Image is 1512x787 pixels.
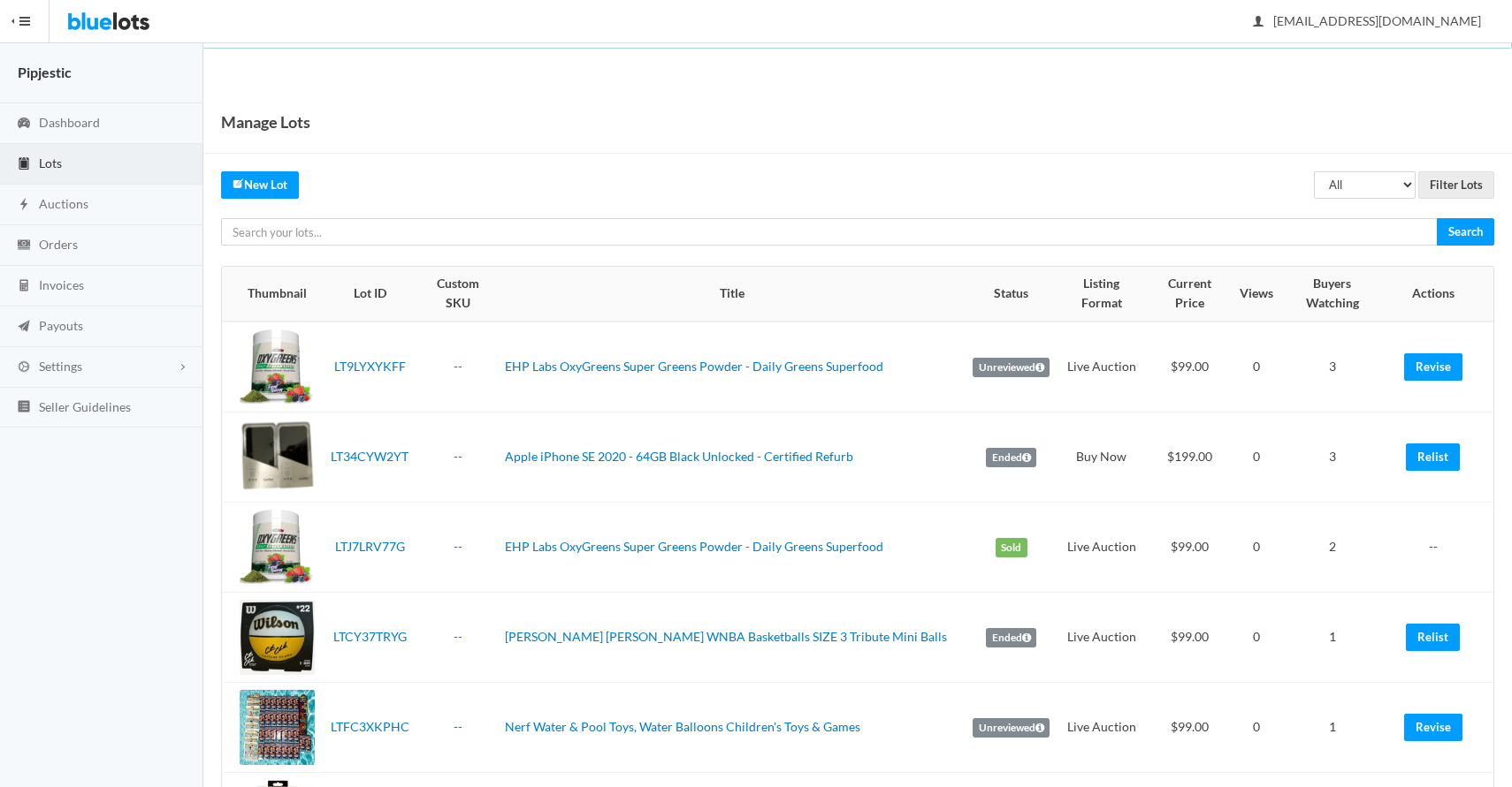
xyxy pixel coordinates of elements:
th: Thumbnail [222,267,322,322]
ion-icon: clipboard [15,156,33,173]
label: Unreviewed [973,358,1050,377]
a: LT34CYW2YT [331,449,409,464]
a: createNew Lot [221,171,299,199]
span: Orders [39,237,78,252]
a: [PERSON_NAME] [PERSON_NAME] WNBA Basketballs SIZE 3 Tribute Mini Balls [505,629,947,644]
a: -- [454,629,462,644]
h1: Manage Lots [221,109,310,135]
span: Payouts [39,318,83,333]
ion-icon: person [1249,14,1267,31]
span: Auctions [39,196,88,211]
ion-icon: calculator [15,278,33,295]
td: 2 [1280,503,1383,593]
a: -- [454,359,462,374]
label: Sold [996,538,1027,557]
td: $99.00 [1146,683,1233,773]
label: Unreviewed [973,718,1050,738]
input: Search [1437,218,1494,246]
a: -- [454,719,462,734]
a: -- [454,449,462,464]
td: 1 [1280,683,1383,773]
td: 1 [1280,593,1383,683]
ion-icon: list box [15,399,33,416]
a: Revise [1404,353,1462,381]
th: Custom SKU [417,267,498,322]
span: Dashboard [39,115,100,130]
a: EHP Labs OxyGreens Super Greens Powder - Daily Greens Superfood [505,359,883,374]
td: 3 [1280,412,1383,503]
a: Apple iPhone SE 2020 - 64GB Black Unlocked - Certified Refurb [505,449,853,464]
a: LTJ7LRV77G [335,539,405,554]
ion-icon: flash [15,197,33,214]
th: Actions [1384,267,1493,322]
a: Relist [1406,443,1460,471]
a: LTFC3XKPHC [331,719,409,734]
strong: Pipjestic [18,64,72,80]
ion-icon: speedometer [15,116,33,132]
td: $99.00 [1146,593,1233,683]
span: Invoices [39,277,84,292]
td: $199.00 [1146,412,1233,503]
td: Live Auction [1057,322,1146,412]
label: Ended [986,628,1036,647]
td: Live Auction [1057,503,1146,593]
th: Title [498,267,966,322]
span: Settings [39,359,82,374]
td: 3 [1280,322,1383,412]
ion-icon: paper plane [15,319,33,336]
a: Revise [1404,714,1462,741]
ion-icon: cog [15,359,33,376]
a: Nerf Water & Pool Toys, Water Balloons Children's Toys & Games [505,719,860,734]
ion-icon: create [233,178,244,189]
th: Views [1233,267,1280,322]
td: 0 [1233,322,1280,412]
td: 0 [1233,412,1280,503]
input: Search your lots... [221,218,1438,246]
a: Relist [1406,624,1460,651]
a: -- [454,539,462,554]
td: $99.00 [1146,322,1233,412]
th: Status [966,267,1057,322]
td: -- [1384,503,1493,593]
input: Filter Lots [1418,171,1494,199]
td: Live Auction [1057,593,1146,683]
td: Buy Now [1057,412,1146,503]
a: LTCY37TRYG [333,629,407,644]
a: EHP Labs OxyGreens Super Greens Powder - Daily Greens Superfood [505,539,883,554]
th: Listing Format [1057,267,1146,322]
td: 0 [1233,683,1280,773]
td: $99.00 [1146,503,1233,593]
span: [EMAIL_ADDRESS][DOMAIN_NAME] [1254,13,1481,28]
th: Lot ID [322,267,417,322]
td: 0 [1233,503,1280,593]
th: Current Price [1146,267,1233,322]
span: Lots [39,155,62,170]
td: 0 [1233,593,1280,683]
a: LT9LYXYKFF [334,359,406,374]
span: Seller Guidelines [39,399,131,414]
th: Buyers Watching [1280,267,1383,322]
label: Ended [986,448,1036,467]
ion-icon: cash [15,238,33,254]
td: Live Auction [1057,683,1146,773]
